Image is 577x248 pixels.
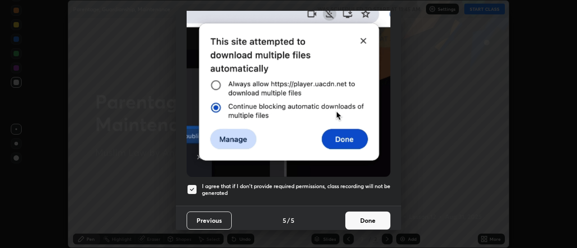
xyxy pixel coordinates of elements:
button: Done [345,212,390,230]
h5: I agree that if I don't provide required permissions, class recording will not be generated [202,183,390,197]
h4: 5 [291,216,294,225]
h4: 5 [283,216,286,225]
h4: / [287,216,290,225]
button: Previous [187,212,232,230]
